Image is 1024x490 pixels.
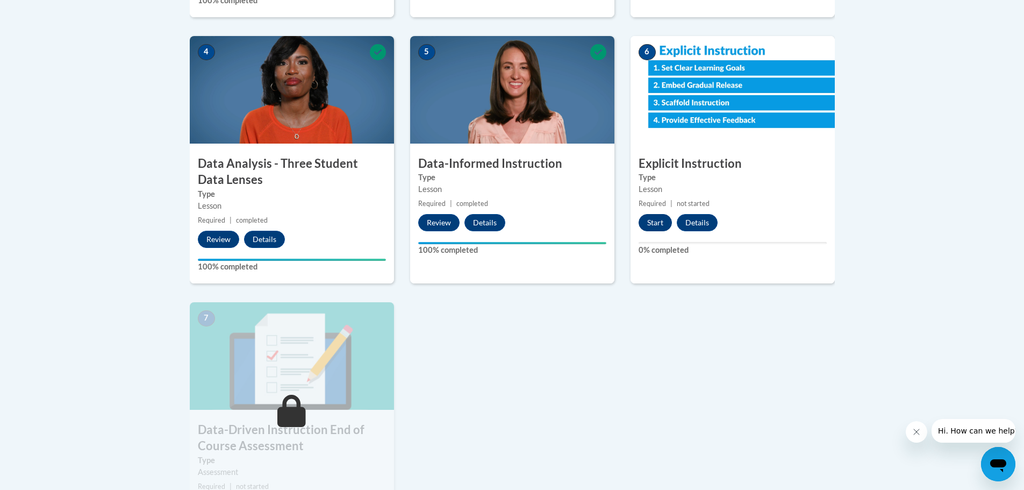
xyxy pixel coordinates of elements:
[198,231,239,248] button: Review
[670,200,672,208] span: |
[198,200,386,212] div: Lesson
[631,155,835,172] h3: Explicit Instruction
[190,155,394,189] h3: Data Analysis - Three Student Data Lenses
[677,200,710,208] span: not started
[410,36,614,144] img: Course Image
[456,200,488,208] span: completed
[190,302,394,410] img: Course Image
[631,36,835,144] img: Course Image
[230,216,232,224] span: |
[236,216,268,224] span: completed
[639,44,656,60] span: 6
[418,242,606,244] div: Your progress
[190,36,394,144] img: Course Image
[198,310,215,326] span: 7
[198,259,386,261] div: Your progress
[639,183,827,195] div: Lesson
[677,214,718,231] button: Details
[418,183,606,195] div: Lesson
[418,172,606,183] label: Type
[639,172,827,183] label: Type
[190,422,394,455] h3: Data-Driven Instruction End of Course Assessment
[198,455,386,466] label: Type
[418,214,460,231] button: Review
[639,200,666,208] span: Required
[198,261,386,273] label: 100% completed
[198,216,225,224] span: Required
[198,44,215,60] span: 4
[198,466,386,478] div: Assessment
[464,214,505,231] button: Details
[906,421,927,443] iframe: Close message
[450,200,452,208] span: |
[639,214,672,231] button: Start
[6,8,87,16] span: Hi. How can we help?
[639,244,827,256] label: 0% completed
[198,188,386,200] label: Type
[410,155,614,172] h3: Data-Informed Instruction
[244,231,285,248] button: Details
[418,200,446,208] span: Required
[418,44,435,60] span: 5
[932,419,1015,443] iframe: Message from company
[981,447,1015,481] iframe: Button to launch messaging window
[418,244,606,256] label: 100% completed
